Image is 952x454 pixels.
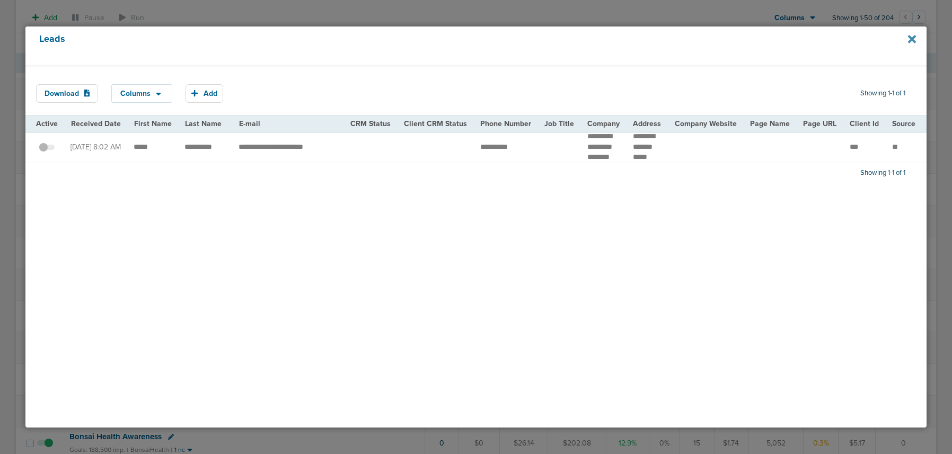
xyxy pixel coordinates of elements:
[803,119,836,128] span: Page URL
[860,168,905,177] span: Showing 1-1 of 1
[120,90,151,97] span: Columns
[71,119,121,128] span: Received Date
[186,84,223,103] button: Add
[204,89,217,98] span: Add
[134,119,172,128] span: First Name
[668,115,744,132] th: Company Website
[850,119,879,128] span: Client Id
[627,115,668,132] th: Address
[185,119,222,128] span: Last Name
[398,115,474,132] th: Client CRM Status
[860,89,905,98] span: Showing 1-1 of 1
[39,33,828,58] h4: Leads
[64,131,127,163] td: [DATE] 8:02 AM
[350,119,391,128] span: CRM Status
[36,84,99,103] button: Download
[480,119,531,128] span: Phone Number
[538,115,581,132] th: Job Title
[239,119,260,128] span: E-mail
[581,115,627,132] th: Company
[744,115,797,132] th: Page Name
[892,119,915,128] span: Source
[36,119,58,128] span: Active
